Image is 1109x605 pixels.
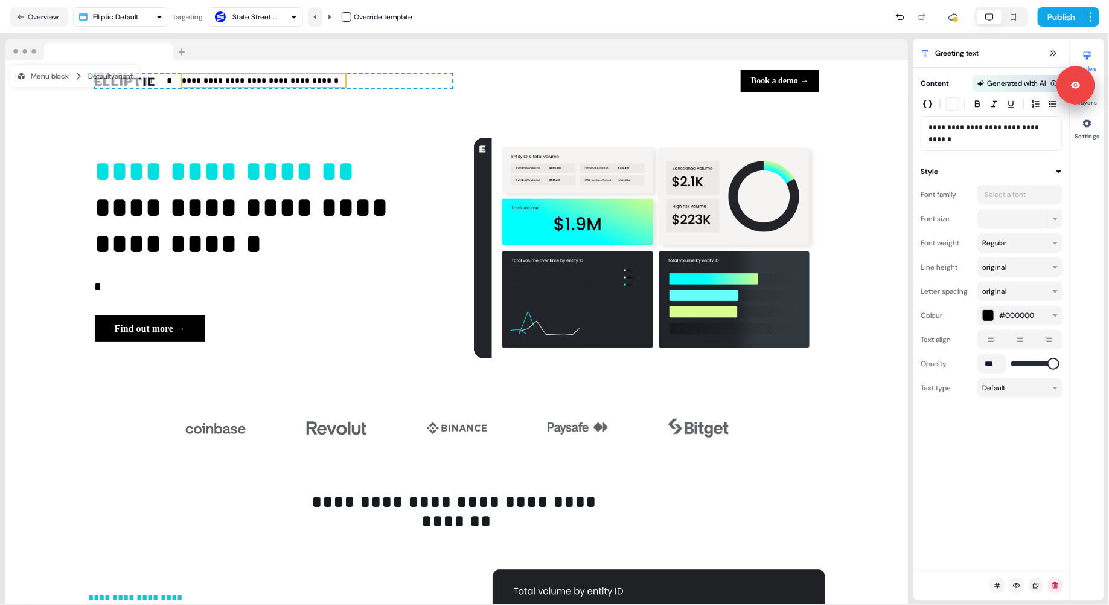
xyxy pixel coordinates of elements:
[354,11,412,23] div: Override template
[935,47,979,59] span: Greeting text
[921,378,973,398] div: Text type
[921,233,973,253] div: Font weight
[999,309,1034,322] span: #000000
[921,185,973,204] div: Font family
[921,166,1063,178] button: Style
[306,404,366,453] img: Image
[921,257,973,277] div: Line height
[474,138,819,358] img: Image
[977,185,1063,204] button: Select a font
[977,306,1063,325] button: #000000
[921,354,973,374] div: Opacity
[427,404,487,453] img: Image
[982,189,1028,201] div: Select a font
[741,70,819,92] button: Book a demo →
[173,11,203,23] div: targeting
[982,382,1005,394] div: Default
[1070,46,1104,73] button: Styles
[921,77,949,89] div: Content
[16,70,69,82] div: Menu block
[95,315,205,342] button: Find out more →
[921,282,973,301] div: Letter spacing
[5,39,191,61] img: Browser topbar
[921,306,973,325] div: Colour
[668,404,729,453] img: Image
[982,237,1006,249] div: Regular
[10,7,68,27] button: Overview
[1070,114,1104,140] button: Settings
[987,77,1046,89] div: Generated with AI
[548,404,608,453] img: Image
[1038,7,1082,27] button: Publish
[462,70,819,92] div: Book a demo →
[982,285,1006,297] div: original
[185,404,246,453] img: Image
[208,7,303,27] button: State Street Bank
[921,166,938,178] div: Style
[93,11,138,23] div: Elliptic Default
[232,11,281,23] div: State Street Bank
[921,330,973,349] div: Text align
[982,261,1006,273] div: original
[95,315,440,342] div: Find out more →
[921,209,973,228] div: Font size
[88,70,133,82] div: Default variant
